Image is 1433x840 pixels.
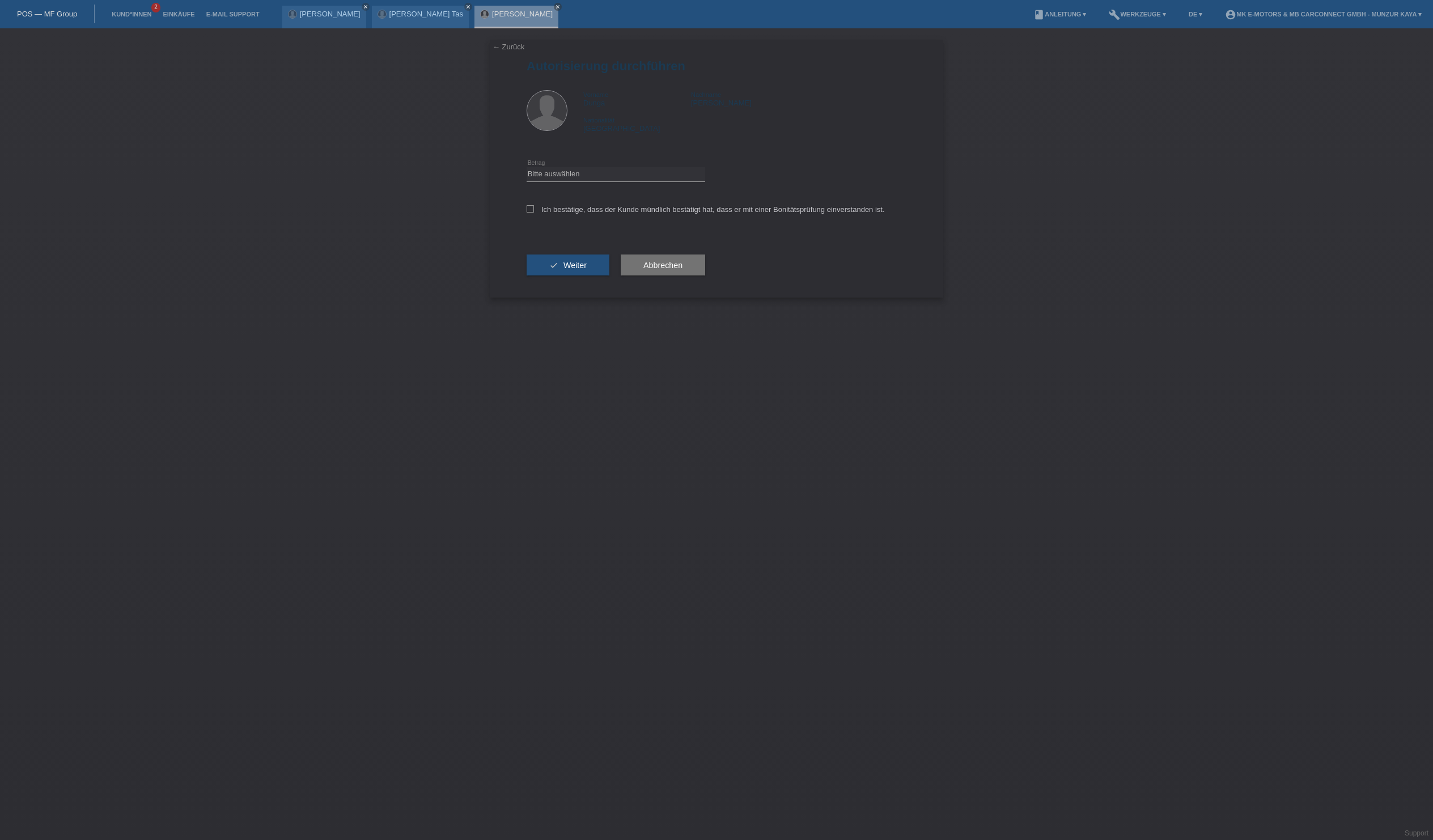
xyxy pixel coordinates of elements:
[621,254,705,276] button: Abbrechen
[106,11,157,18] a: Kund*innen
[527,254,609,276] button: check Weiter
[1183,11,1208,18] a: DE ▾
[643,261,682,270] span: Abbrechen
[691,91,721,98] span: Nachname
[563,261,587,270] span: Weiter
[583,117,614,124] span: Nationalität
[1109,9,1120,20] i: build
[554,3,562,11] a: close
[464,3,472,11] a: close
[389,10,464,18] a: [PERSON_NAME] Tas
[363,4,368,10] i: close
[1033,9,1045,20] i: book
[157,11,200,18] a: Einkäufe
[1219,11,1427,18] a: account_circleMK E-MOTORS & MB CarConnect GmbH - Munzur Kaya ▾
[691,90,799,107] div: [PERSON_NAME]
[555,4,561,10] i: close
[1103,11,1172,18] a: buildWerkzeuge ▾
[1028,11,1092,18] a: bookAnleitung ▾
[527,205,885,214] label: Ich bestätige, dass der Kunde mündlich bestätigt hat, dass er mit einer Bonitätsprüfung einversta...
[492,10,553,18] a: [PERSON_NAME]
[583,90,691,107] div: Dunga
[362,3,370,11] a: close
[201,11,265,18] a: E-Mail Support
[583,116,691,133] div: [GEOGRAPHIC_DATA]
[1405,829,1428,837] a: Support
[151,3,160,12] span: 2
[549,261,558,270] i: check
[300,10,361,18] a: [PERSON_NAME]
[465,4,471,10] i: close
[17,10,77,18] a: POS — MF Group
[583,91,608,98] span: Vorname
[527,59,906,73] h1: Autorisierung durchführen
[1225,9,1236,20] i: account_circle
[493,43,524,51] a: ← Zurück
